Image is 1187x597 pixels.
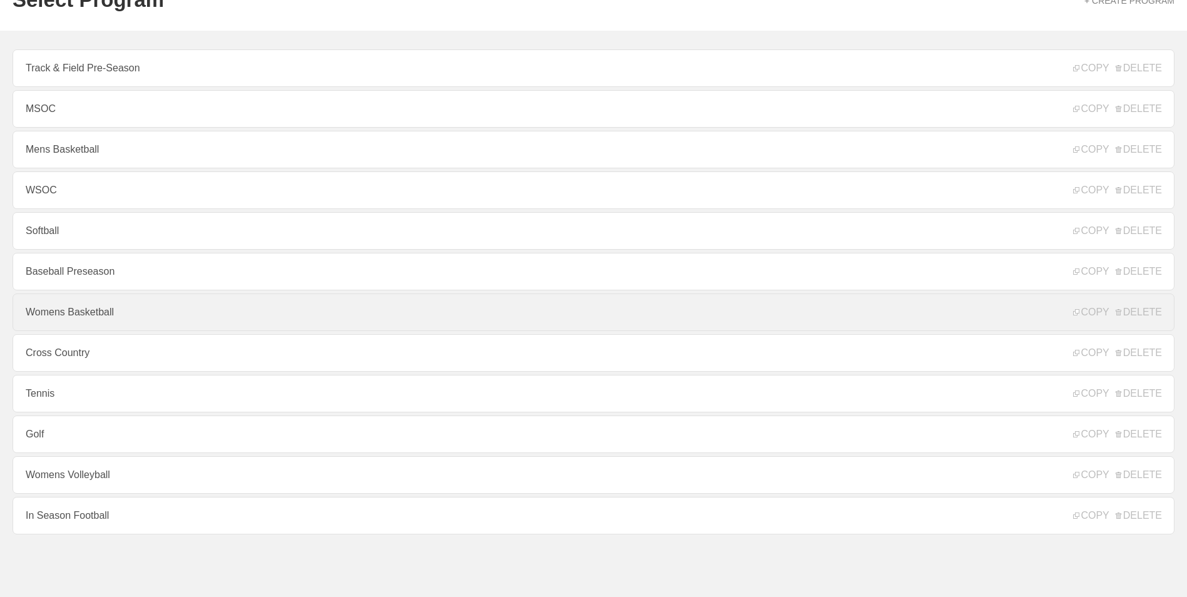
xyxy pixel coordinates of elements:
[13,334,1174,372] a: Cross Country
[1073,185,1109,196] span: COPY
[13,293,1174,331] a: Womens Basketball
[1073,103,1109,115] span: COPY
[13,212,1174,250] a: Softball
[1073,510,1109,521] span: COPY
[1073,429,1109,440] span: COPY
[13,253,1174,290] a: Baseball Preseason
[1073,388,1109,399] span: COPY
[13,456,1174,494] a: Womens Volleyball
[13,171,1174,209] a: WSOC
[13,375,1174,412] a: Tennis
[13,131,1174,168] a: Mens Basketball
[1116,225,1162,237] span: DELETE
[13,497,1174,534] a: In Season Football
[13,49,1174,87] a: Track & Field Pre-Season
[13,416,1174,453] a: Golf
[1116,144,1162,155] span: DELETE
[1073,266,1109,277] span: COPY
[1116,63,1162,74] span: DELETE
[1116,510,1162,521] span: DELETE
[1116,469,1162,481] span: DELETE
[1073,347,1109,359] span: COPY
[1116,103,1162,115] span: DELETE
[1116,266,1162,277] span: DELETE
[1116,185,1162,196] span: DELETE
[1073,144,1109,155] span: COPY
[1116,388,1162,399] span: DELETE
[1124,537,1187,597] iframe: Chat Widget
[1073,469,1109,481] span: COPY
[1116,347,1162,359] span: DELETE
[13,90,1174,128] a: MSOC
[1116,429,1162,440] span: DELETE
[1116,307,1162,318] span: DELETE
[1073,307,1109,318] span: COPY
[1073,225,1109,237] span: COPY
[1073,63,1109,74] span: COPY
